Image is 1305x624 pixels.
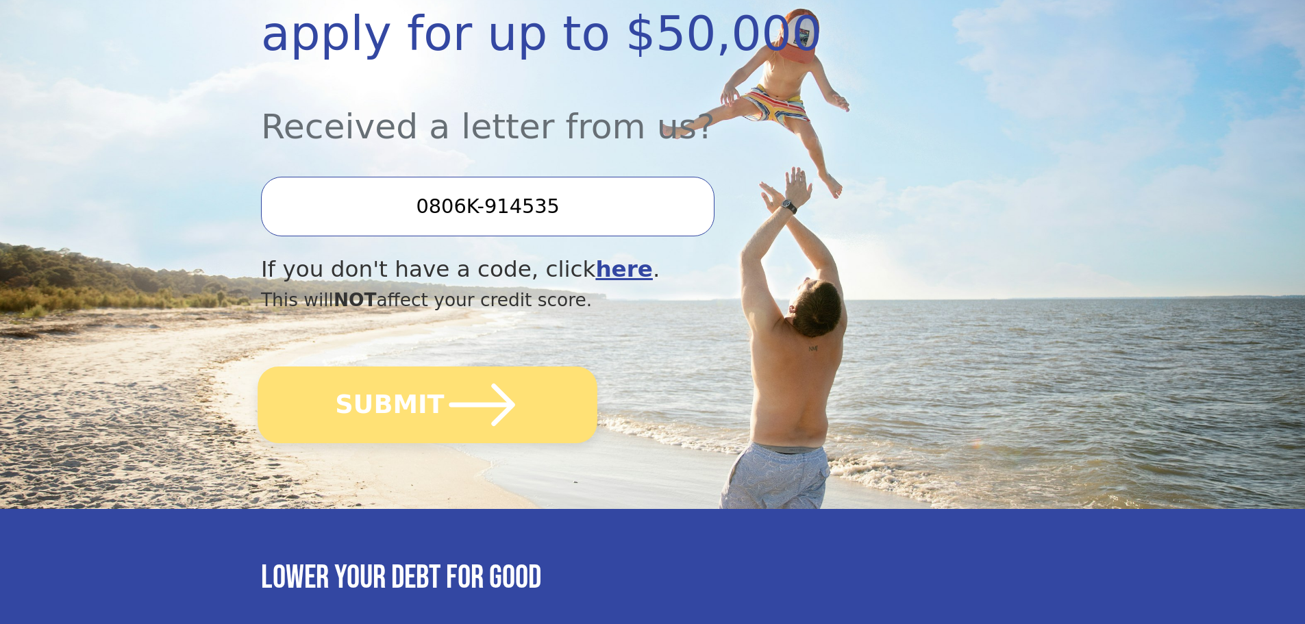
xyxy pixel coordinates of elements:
[261,69,927,152] div: Received a letter from us?
[261,253,927,286] div: If you don't have a code, click .
[258,366,597,443] button: SUBMIT
[261,286,927,314] div: This will affect your credit score.
[334,289,377,310] span: NOT
[261,558,1044,598] h3: Lower your debt for good
[595,256,653,282] a: here
[261,177,714,236] input: Enter your Offer Code:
